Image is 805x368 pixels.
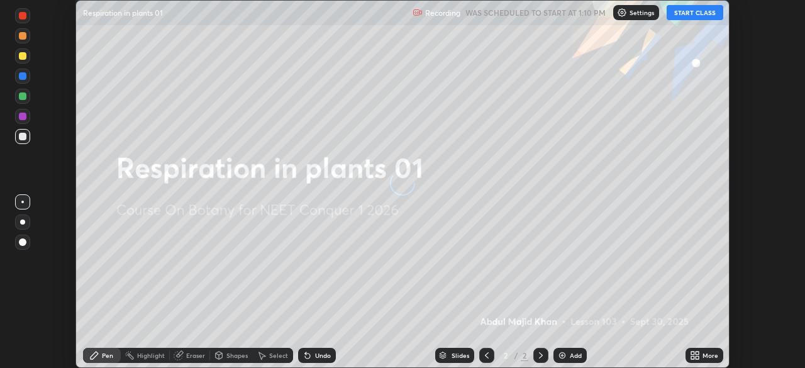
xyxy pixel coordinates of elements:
div: Slides [452,352,469,359]
h5: WAS SCHEDULED TO START AT 1:10 PM [465,7,606,18]
img: recording.375f2c34.svg [413,8,423,18]
div: Undo [315,352,331,359]
img: add-slide-button [557,350,567,360]
p: Respiration in plants 01 [83,8,163,18]
div: Select [269,352,288,359]
button: START CLASS [667,5,723,20]
div: Add [570,352,582,359]
p: Recording [425,8,460,18]
div: More [702,352,718,359]
img: class-settings-icons [617,8,627,18]
div: 2 [521,350,528,361]
div: Pen [102,352,113,359]
div: Shapes [226,352,248,359]
div: / [514,352,518,359]
div: Highlight [137,352,165,359]
div: Eraser [186,352,205,359]
div: 2 [499,352,512,359]
p: Settings [630,9,654,16]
